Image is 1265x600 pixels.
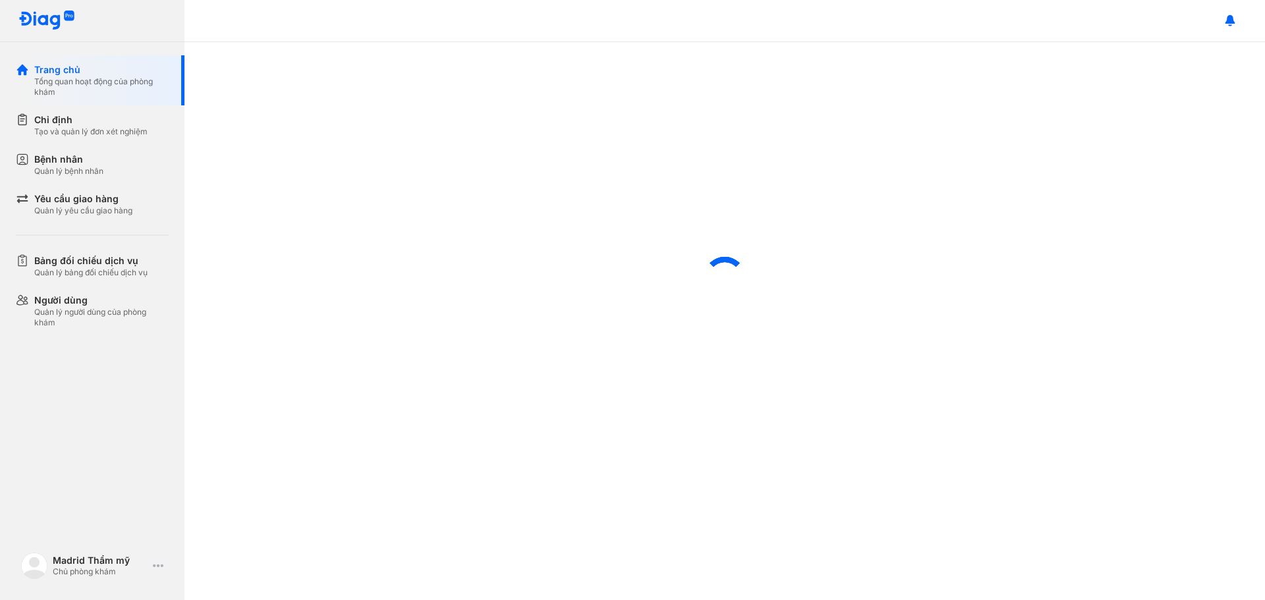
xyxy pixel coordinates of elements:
[34,166,103,177] div: Quản lý bệnh nhân
[34,153,103,166] div: Bệnh nhân
[21,553,47,579] img: logo
[34,113,148,126] div: Chỉ định
[34,267,148,278] div: Quản lý bảng đối chiếu dịch vụ
[34,126,148,137] div: Tạo và quản lý đơn xét nghiệm
[53,555,148,566] div: Madrid Thẩm mỹ
[34,307,169,328] div: Quản lý người dùng của phòng khám
[34,63,169,76] div: Trang chủ
[18,11,75,31] img: logo
[34,192,132,205] div: Yêu cầu giao hàng
[34,254,148,267] div: Bảng đối chiếu dịch vụ
[34,294,169,307] div: Người dùng
[34,205,132,216] div: Quản lý yêu cầu giao hàng
[34,76,169,97] div: Tổng quan hoạt động của phòng khám
[53,566,148,577] div: Chủ phòng khám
